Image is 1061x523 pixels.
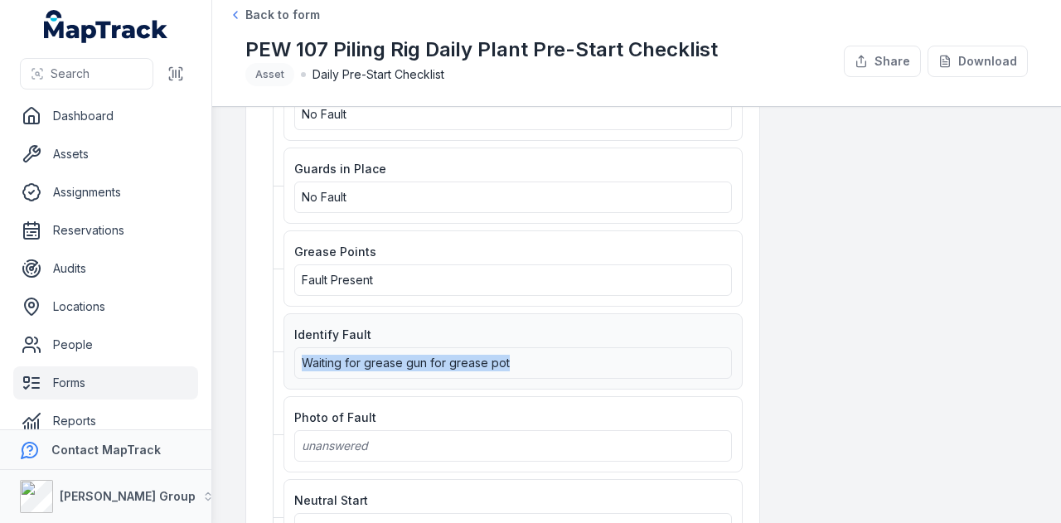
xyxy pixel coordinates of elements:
span: unanswered [302,438,368,453]
span: Photo of Fault [294,410,376,424]
span: Identify Fault [294,327,371,341]
span: Guards in Place [294,162,386,176]
a: Reservations [13,214,198,247]
span: Back to form [245,7,320,23]
a: Back to form [229,7,320,23]
span: No Fault [302,107,346,121]
span: Waiting for grease gun for grease pot [302,356,510,370]
button: Search [20,58,153,90]
a: MapTrack [44,10,168,43]
h1: PEW 107 Piling Rig Daily Plant Pre-Start Checklist [245,36,718,63]
span: No Fault [302,190,346,204]
span: Daily Pre-Start Checklist [312,66,444,83]
a: Dashboard [13,99,198,133]
a: Forms [13,366,198,400]
strong: Contact MapTrack [51,443,161,457]
a: Audits [13,252,198,285]
span: Search [51,65,90,82]
span: Fault Present [302,273,373,287]
strong: [PERSON_NAME] Group [60,489,196,503]
button: Download [928,46,1028,77]
span: Grease Points [294,245,376,259]
button: Share [844,46,921,77]
a: Assets [13,138,198,171]
a: Assignments [13,176,198,209]
a: Locations [13,290,198,323]
a: People [13,328,198,361]
div: Asset [245,63,294,86]
a: Reports [13,404,198,438]
span: Neutral Start [294,493,368,507]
